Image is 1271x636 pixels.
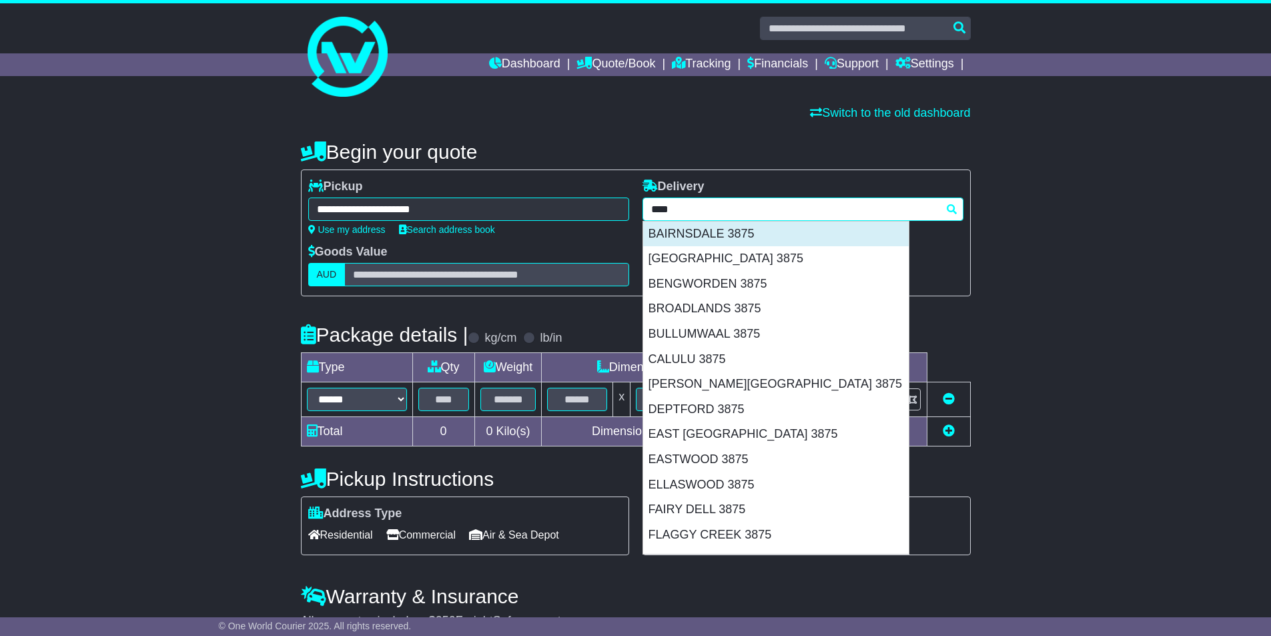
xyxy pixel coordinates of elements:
div: FAIRY DELL 3875 [643,497,909,523]
span: 250 [436,614,456,627]
span: Residential [308,525,373,545]
label: lb/in [540,331,562,346]
div: DEPTFORD 3875 [643,397,909,422]
div: BROADLANDS 3875 [643,296,909,322]
div: All our quotes include a $ FreightSafe warranty. [301,614,971,629]
h4: Package details | [301,324,468,346]
td: Dimensions in Centimetre(s) [542,417,790,446]
span: © One World Courier 2025. All rights reserved. [219,621,412,631]
h4: Begin your quote [301,141,971,163]
td: Dimensions (L x W x H) [542,353,790,382]
label: kg/cm [484,331,516,346]
td: Kilo(s) [474,417,542,446]
a: Quote/Book [576,53,655,76]
div: BENGWORDEN 3875 [643,272,909,297]
a: Settings [895,53,954,76]
h4: Pickup Instructions [301,468,629,490]
td: 0 [412,417,474,446]
label: Goods Value [308,245,388,260]
h4: Warranty & Insurance [301,585,971,607]
a: Switch to the old dashboard [810,106,970,119]
label: Pickup [308,180,363,194]
a: Use my address [308,224,386,235]
a: Add new item [943,424,955,438]
div: BULLUMWAAL 3875 [643,322,909,347]
span: Commercial [386,525,456,545]
td: Total [301,417,412,446]
div: [GEOGRAPHIC_DATA] 3875 [643,547,909,573]
td: Qty [412,353,474,382]
td: Type [301,353,412,382]
a: Remove this item [943,392,955,406]
typeahead: Please provide city [643,198,963,221]
div: BAIRNSDALE 3875 [643,222,909,247]
div: [PERSON_NAME][GEOGRAPHIC_DATA] 3875 [643,372,909,397]
label: Address Type [308,507,402,521]
span: Air & Sea Depot [469,525,559,545]
td: Weight [474,353,542,382]
span: 0 [486,424,492,438]
label: Delivery [643,180,705,194]
label: AUD [308,263,346,286]
td: x [613,382,630,417]
div: CALULU 3875 [643,347,909,372]
div: ELLASWOOD 3875 [643,472,909,498]
a: Search address book [399,224,495,235]
a: Dashboard [489,53,560,76]
div: FLAGGY CREEK 3875 [643,523,909,548]
div: [GEOGRAPHIC_DATA] 3875 [643,246,909,272]
a: Support [825,53,879,76]
a: Financials [747,53,808,76]
div: EAST [GEOGRAPHIC_DATA] 3875 [643,422,909,447]
div: EASTWOOD 3875 [643,447,909,472]
a: Tracking [672,53,731,76]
